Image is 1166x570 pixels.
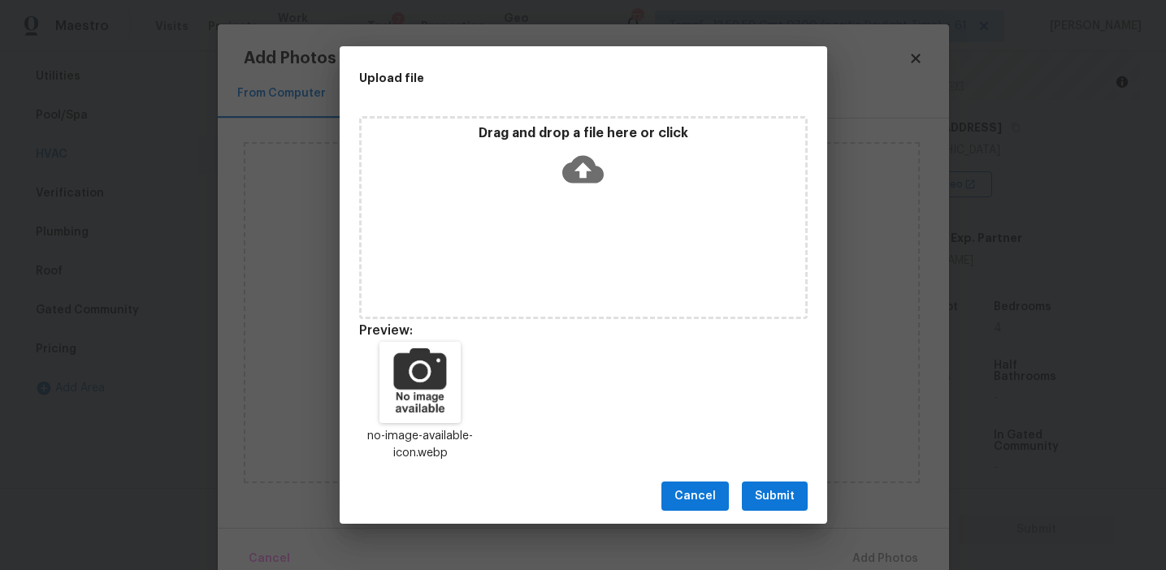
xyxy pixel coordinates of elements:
p: Drag and drop a file here or click [362,125,805,142]
span: Submit [755,486,795,507]
button: Cancel [661,481,729,512]
h2: Upload file [359,69,735,87]
p: no-image-available-icon.webp [359,428,483,462]
span: Cancel [674,486,716,507]
button: Submit [742,481,808,512]
img: g8KklAdyMDAnQ9MNfwDJ37iEAAAAAAA [379,342,461,423]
